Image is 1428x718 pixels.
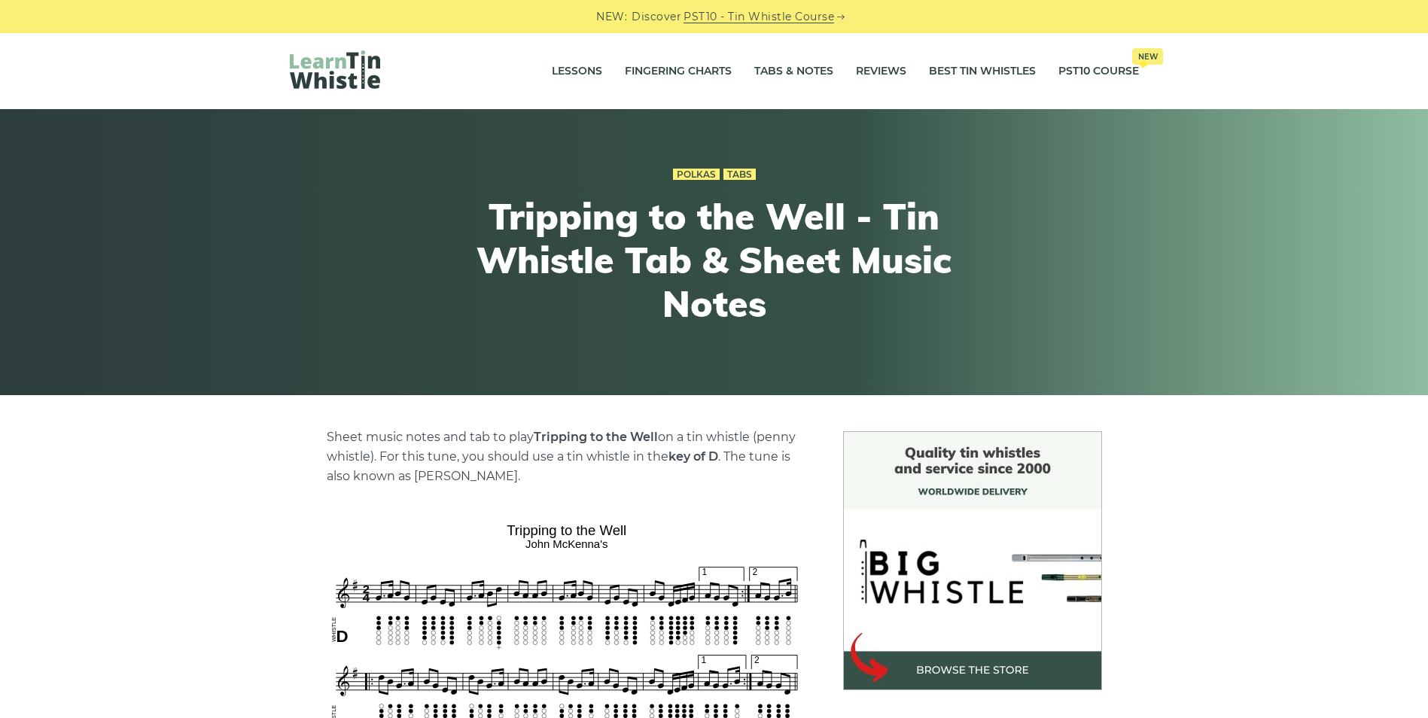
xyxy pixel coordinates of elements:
img: BigWhistle Tin Whistle Store [843,431,1102,690]
h1: Tripping to the Well - Tin Whistle Tab & Sheet Music Notes [437,195,991,325]
a: Best Tin Whistles [929,53,1036,90]
img: LearnTinWhistle.com [290,50,380,89]
strong: key of D [668,449,718,464]
a: Lessons [552,53,602,90]
a: Reviews [856,53,906,90]
a: Tabs & Notes [754,53,833,90]
span: New [1132,48,1163,65]
a: PST10 CourseNew [1058,53,1139,90]
a: Fingering Charts [625,53,732,90]
strong: Tripping to the Well [534,430,658,444]
a: Tabs [723,169,756,181]
p: Sheet music notes and tab to play on a tin whistle (penny whistle). For this tune, you should use... [327,427,807,486]
a: Polkas [673,169,720,181]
